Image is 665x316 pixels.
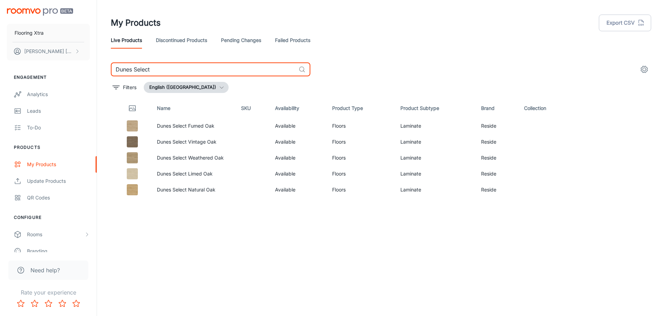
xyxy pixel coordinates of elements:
td: Laminate [395,150,476,166]
td: Available [269,134,327,150]
button: Rate 1 star [14,297,28,310]
p: Dunes Select Weathered Oak [157,154,230,162]
button: filter [111,82,138,93]
svg: Thumbnail [128,104,136,112]
p: Dunes Select Fumed Oak [157,122,230,130]
button: Export CSV [599,15,651,31]
button: Flooring Xtra [7,24,90,42]
p: [PERSON_NAME] [PERSON_NAME] [24,48,73,55]
button: Rate 2 star [28,297,42,310]
button: Rate 5 star [69,297,83,310]
img: Roomvo PRO Beta [7,8,73,16]
td: Floors [327,150,394,166]
span: Need help? [30,266,60,274]
th: Availability [269,99,327,118]
th: Product Subtype [395,99,476,118]
p: Dunes Select Natural Oak [157,186,230,194]
p: Dunes Select Limed Oak [157,170,230,178]
td: Laminate [395,134,476,150]
td: Reside [476,118,518,134]
div: Update Products [27,177,90,185]
td: Laminate [395,182,476,198]
td: Available [269,118,327,134]
div: QR Codes [27,194,90,202]
div: Leads [27,107,90,115]
h1: My Products [111,17,161,29]
td: Reside [476,150,518,166]
p: Filters [123,84,136,91]
th: SKU [236,99,269,118]
p: Dunes Select Vintage Oak [157,138,230,146]
button: Rate 4 star [55,297,69,310]
td: Reside [476,182,518,198]
th: Name [151,99,236,118]
td: Floors [327,134,394,150]
td: Floors [327,118,394,134]
a: Live Products [111,32,142,49]
td: Reside [476,166,518,182]
button: [PERSON_NAME] [PERSON_NAME] [7,42,90,60]
button: settings [637,62,651,76]
a: Pending Changes [221,32,261,49]
td: Available [269,182,327,198]
button: Rate 3 star [42,297,55,310]
p: Flooring Xtra [15,29,44,37]
p: Rate your experience [6,288,91,297]
td: Laminate [395,118,476,134]
button: English ([GEOGRAPHIC_DATA]) [144,82,229,93]
td: Floors [327,166,394,182]
div: Analytics [27,91,90,98]
td: Available [269,166,327,182]
div: Rooms [27,231,84,238]
a: Discontinued Products [156,32,207,49]
th: Brand [476,99,518,118]
input: Search [111,62,296,76]
a: Failed Products [275,32,310,49]
td: Reside [476,134,518,150]
td: Laminate [395,166,476,182]
div: Branding [27,247,90,255]
div: To-do [27,124,90,131]
div: My Products [27,161,90,168]
th: Product Type [327,99,394,118]
td: Floors [327,182,394,198]
th: Collection [518,99,577,118]
td: Available [269,150,327,166]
